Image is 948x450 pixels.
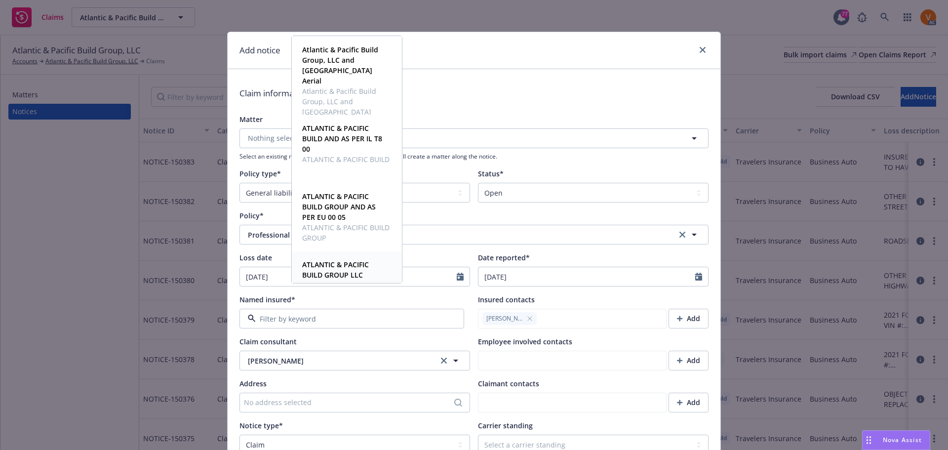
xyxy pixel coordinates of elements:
[669,351,709,370] button: Add
[239,337,297,346] span: Claim consultant
[239,351,470,370] button: [PERSON_NAME]clear selection
[239,253,272,262] span: Loss date
[862,430,930,450] button: Nova Assist
[676,229,688,241] a: clear selection
[239,379,267,388] span: Address
[239,295,295,304] span: Named insured*
[302,86,390,127] span: Atlantic & Pacific Build Group, LLC and [GEOGRAPHIC_DATA] Aerial
[438,355,450,367] a: clear selection
[256,314,444,324] input: Filter by keyword
[669,309,709,328] button: Add
[239,169,281,178] span: Policy type*
[302,280,390,311] span: ATLANTIC & PACIFIC BUILD GROUP AND AS PER EU 00 05
[697,44,709,56] a: close
[248,356,430,366] span: [PERSON_NAME]
[478,379,539,388] span: Claimant contacts
[248,230,644,240] span: Professional Liability
[677,351,700,370] div: Add
[239,115,263,124] span: Matter
[478,169,504,178] span: Status*
[478,421,533,430] span: Carrier standing
[677,309,700,328] div: Add
[239,79,309,108] div: Claim information
[248,133,304,143] span: Nothing selected
[454,399,462,407] svg: Search
[669,393,709,412] button: Add
[244,397,456,408] div: No address selected
[677,393,700,412] div: Add
[302,45,378,85] strong: Atlantic & Pacific Build Group, LLC and [GEOGRAPHIC_DATA] Aerial
[239,421,283,430] span: Notice type*
[239,44,280,57] h1: Add notice
[239,79,709,108] div: Claim information
[302,260,369,280] strong: ATLANTIC & PACIFIC BUILD GROUP LLC
[863,431,875,450] div: Drag to move
[695,273,702,281] svg: Calendar
[302,192,376,222] strong: ATLANTIC & PACIFIC BUILD GROUP AND AS PER EU 00 05
[239,393,470,412] button: No address selected
[240,267,457,286] input: MM/DD/YYYY
[239,225,709,245] button: Professional Liabilityclear selection
[302,222,390,243] span: ATLANTIC & PACIFIC BUILD GROUP
[239,211,264,220] span: Policy*
[883,436,922,444] span: Nova Assist
[302,154,390,164] span: ATLANTIC & PACIFIC BUILD
[239,152,709,161] span: Select an existing matter if it exists, if this field is empty, we'll create a matter along the n...
[239,128,709,148] button: Nothing selected
[302,123,382,154] strong: ATLANTIC & PACIFIC BUILD AND AS PER IL T8 00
